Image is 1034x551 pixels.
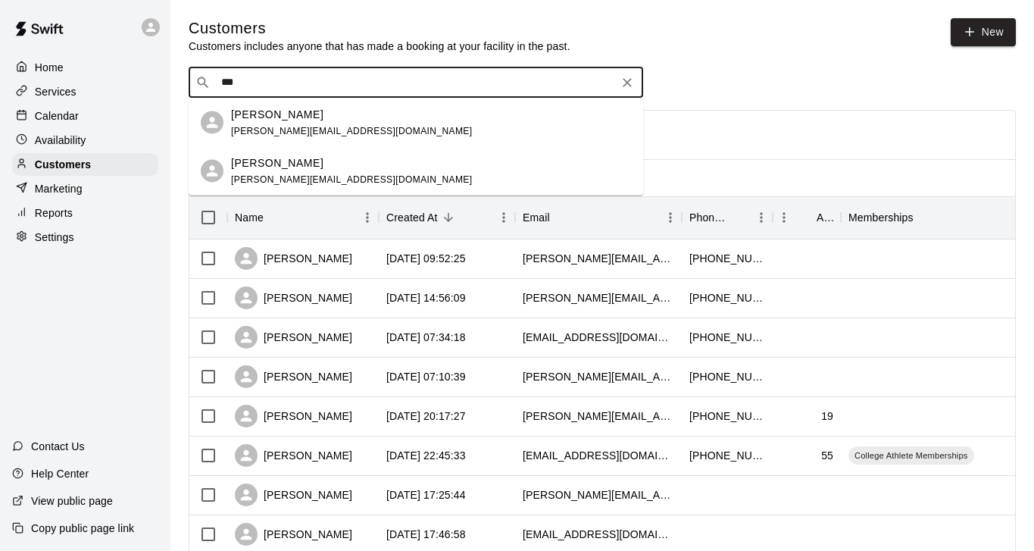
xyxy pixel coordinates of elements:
div: 2025-06-16 14:56:09 [386,290,466,305]
div: 2025-06-04 22:45:33 [386,448,466,463]
a: Calendar [12,105,158,127]
a: Marketing [12,177,158,200]
button: Sort [550,207,571,228]
button: Sort [914,207,935,228]
span: College Athlete Memberships [848,449,974,462]
p: Marketing [35,181,83,196]
button: Clear [617,72,638,93]
div: [PERSON_NAME] [235,365,352,388]
div: george@ruhana5.com [523,251,674,266]
p: [PERSON_NAME] [231,155,323,171]
div: 19 [821,409,833,424]
div: +17733833518 [689,369,765,384]
a: Customers [12,153,158,176]
div: leonardo.dayz.10@gmail.com [523,409,674,424]
div: Phone Number [682,196,773,239]
div: Email [515,196,682,239]
p: Availability [35,133,86,148]
button: Menu [492,206,515,229]
div: +17733549093 [689,330,765,345]
button: Sort [264,207,285,228]
div: [PERSON_NAME] [235,523,352,546]
div: +17738141502 [689,290,765,305]
p: Customers [35,157,91,172]
p: Services [35,84,77,99]
div: [PERSON_NAME] [235,286,352,309]
div: [PERSON_NAME] [235,247,352,270]
div: [PERSON_NAME] [235,326,352,349]
button: Sort [438,207,459,228]
a: Availability [12,129,158,152]
p: Contact Us [31,439,85,454]
a: Services [12,80,158,103]
button: Sort [795,207,817,228]
button: Menu [750,206,773,229]
p: Home [35,60,64,75]
div: Name [235,196,264,239]
p: [PERSON_NAME] [231,106,323,122]
h5: Customers [189,18,570,39]
p: Copy public page link [31,521,134,536]
div: Search customers by name or email [189,67,643,98]
div: +17733431082 [689,251,765,266]
div: +13124463206 [689,448,765,463]
div: Age [773,196,841,239]
div: matznick@gmail.com [523,369,674,384]
p: View public page [31,493,113,509]
p: Help Center [31,466,89,481]
a: Home [12,56,158,79]
div: lois@offseasonchi.com [523,487,674,502]
button: Menu [659,206,682,229]
button: Menu [773,206,795,229]
div: College Athlete Memberships [848,446,974,465]
div: [PERSON_NAME] [235,405,352,427]
div: 55 [821,448,833,463]
div: Memberships [848,196,914,239]
span: [PERSON_NAME][EMAIL_ADDRESS][DOMAIN_NAME] [231,125,472,136]
div: kjweiskirch@gmail.com [523,527,674,542]
div: Natasha Matznick [201,160,223,183]
button: Menu [356,206,379,229]
div: 2025-06-08 20:17:27 [386,409,466,424]
a: Settings [12,226,158,249]
div: [PERSON_NAME] [235,484,352,506]
p: Customers includes anyone that has made a booking at your facility in the past. [189,39,570,54]
div: Age [817,196,833,239]
div: 2025-07-14 09:52:25 [386,251,466,266]
div: Name [227,196,379,239]
div: Email [523,196,550,239]
div: Created At [386,196,438,239]
div: [PERSON_NAME] [235,444,352,467]
span: [PERSON_NAME][EMAIL_ADDRESS][DOMAIN_NAME] [231,174,472,184]
a: Reports [12,202,158,224]
div: 2025-06-10 07:10:39 [386,369,466,384]
div: keithellett@gmail.com [523,330,674,345]
button: Sort [729,207,750,228]
div: 2025-05-12 17:46:58 [386,527,466,542]
p: Calendar [35,108,79,124]
div: 2025-06-10 07:34:18 [386,330,466,345]
div: +17735304133 [689,409,765,424]
a: New [951,18,1016,46]
p: Reports [35,205,73,221]
div: 2025-06-02 17:25:44 [386,487,466,502]
div: Created At [379,196,515,239]
div: Phone Number [689,196,729,239]
div: owsome2016@gmail.com [523,448,674,463]
div: tony@belmontarmy.com [523,290,674,305]
div: Lisa Matznick [201,111,223,134]
p: Settings [35,230,74,245]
